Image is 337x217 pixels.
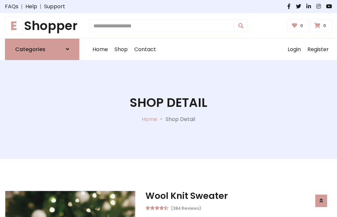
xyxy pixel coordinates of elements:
[5,18,79,33] h1: Shopper
[131,39,159,60] a: Contact
[111,39,131,60] a: Shop
[5,18,79,33] a: EShopper
[166,115,195,123] p: Shop Detail
[157,115,166,123] p: -
[298,23,305,29] span: 0
[142,115,157,123] a: Home
[284,39,304,60] a: Login
[37,3,44,11] span: |
[89,39,111,60] a: Home
[25,3,37,11] a: Help
[322,23,328,29] span: 0
[130,95,207,110] h1: Shop Detail
[44,3,65,11] a: Support
[171,204,201,212] small: (384 Reviews)
[15,46,45,52] h6: Categories
[304,39,332,60] a: Register
[5,39,79,60] a: Categories
[5,17,23,35] span: E
[18,3,25,11] span: |
[310,19,332,32] a: 0
[145,191,332,201] h3: Wool Knit Sweater
[288,19,309,32] a: 0
[5,3,18,11] a: FAQs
